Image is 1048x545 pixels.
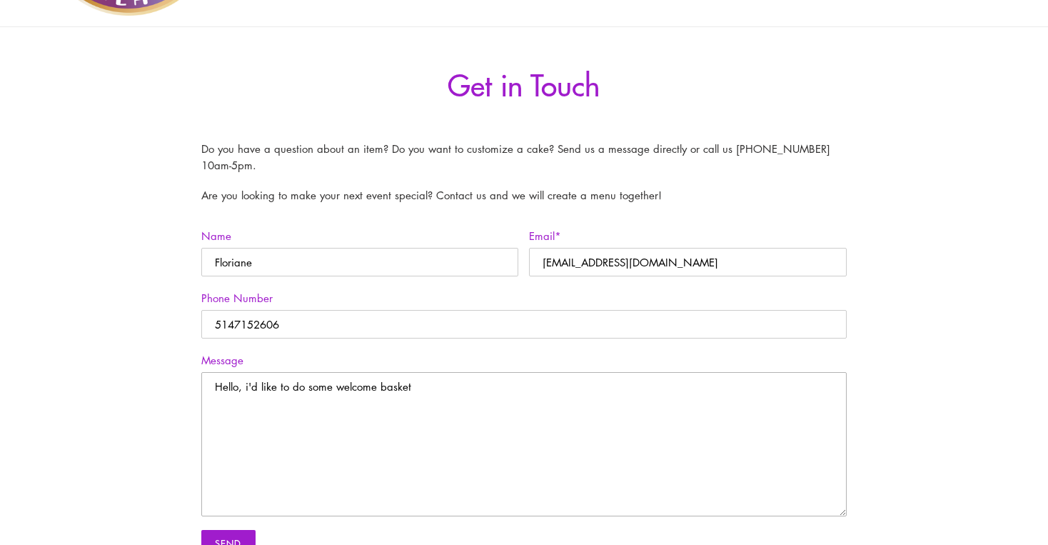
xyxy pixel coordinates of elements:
h1: Get in Touch [201,66,846,101]
label: Email [529,228,846,244]
p: Do you have a question about an item? Do you want to customize a cake? Send us a message directly... [201,141,846,173]
p: Are you looking to make your next event special? Contact us and we will create a menu together! [201,187,846,204]
label: Name [201,228,518,244]
label: Phone Number [201,290,846,306]
label: Message [201,352,846,369]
